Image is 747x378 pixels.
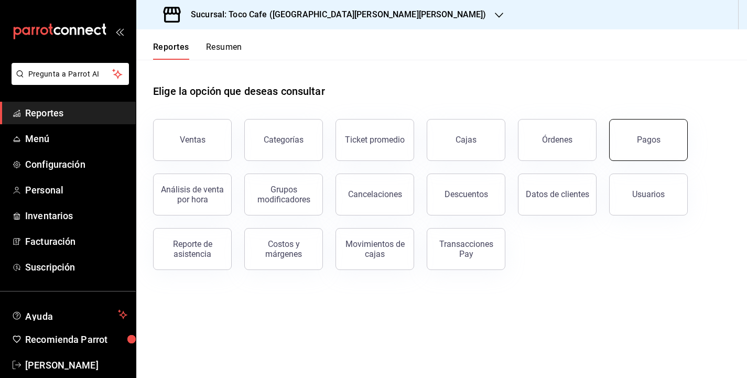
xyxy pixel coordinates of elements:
[264,135,304,145] div: Categorías
[12,63,129,85] button: Pregunta a Parrot AI
[25,132,127,146] span: Menú
[244,174,323,215] button: Grupos modificadores
[25,183,127,197] span: Personal
[609,174,688,215] button: Usuarios
[427,119,505,161] button: Cajas
[25,234,127,249] span: Facturación
[518,174,597,215] button: Datos de clientes
[25,106,127,120] span: Reportes
[456,135,477,145] div: Cajas
[526,189,589,199] div: Datos de clientes
[28,69,113,80] span: Pregunta a Parrot AI
[637,135,661,145] div: Pagos
[427,174,505,215] button: Descuentos
[7,76,129,87] a: Pregunta a Parrot AI
[153,42,242,60] div: navigation tabs
[251,239,316,259] div: Costos y márgenes
[206,42,242,60] button: Resumen
[180,135,205,145] div: Ventas
[335,174,414,215] button: Cancelaciones
[25,332,127,347] span: Recomienda Parrot
[427,228,505,270] button: Transacciones Pay
[160,185,225,204] div: Análisis de venta por hora
[335,228,414,270] button: Movimientos de cajas
[153,83,325,99] h1: Elige la opción que deseas consultar
[25,308,114,321] span: Ayuda
[345,135,405,145] div: Ticket promedio
[348,189,402,199] div: Cancelaciones
[251,185,316,204] div: Grupos modificadores
[25,209,127,223] span: Inventarios
[153,119,232,161] button: Ventas
[153,42,189,60] button: Reportes
[445,189,488,199] div: Descuentos
[632,189,665,199] div: Usuarios
[182,8,486,21] h3: Sucursal: Toco Cafe ([GEOGRAPHIC_DATA][PERSON_NAME][PERSON_NAME])
[25,358,127,372] span: [PERSON_NAME]
[153,228,232,270] button: Reporte de asistencia
[244,228,323,270] button: Costos y márgenes
[434,239,499,259] div: Transacciones Pay
[542,135,572,145] div: Órdenes
[244,119,323,161] button: Categorías
[342,239,407,259] div: Movimientos de cajas
[115,27,124,36] button: open_drawer_menu
[160,239,225,259] div: Reporte de asistencia
[609,119,688,161] button: Pagos
[335,119,414,161] button: Ticket promedio
[518,119,597,161] button: Órdenes
[153,174,232,215] button: Análisis de venta por hora
[25,157,127,171] span: Configuración
[25,260,127,274] span: Suscripción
